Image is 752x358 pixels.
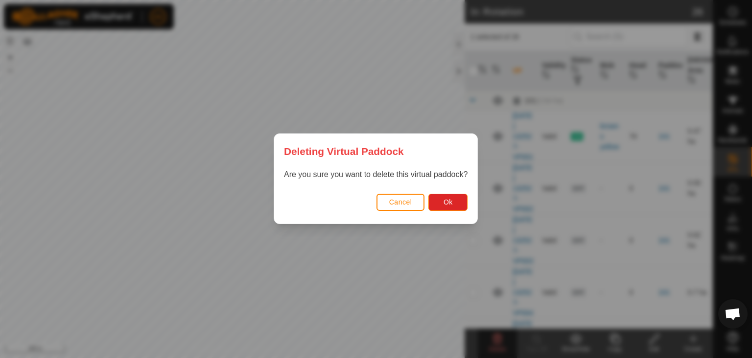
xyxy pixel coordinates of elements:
[376,194,425,211] button: Cancel
[429,194,468,211] button: Ok
[389,199,412,206] span: Cancel
[718,299,748,329] a: Open chat
[284,169,468,181] p: Are you sure you want to delete this virtual paddock?
[284,144,404,159] span: Deleting Virtual Paddock
[444,199,453,206] span: Ok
